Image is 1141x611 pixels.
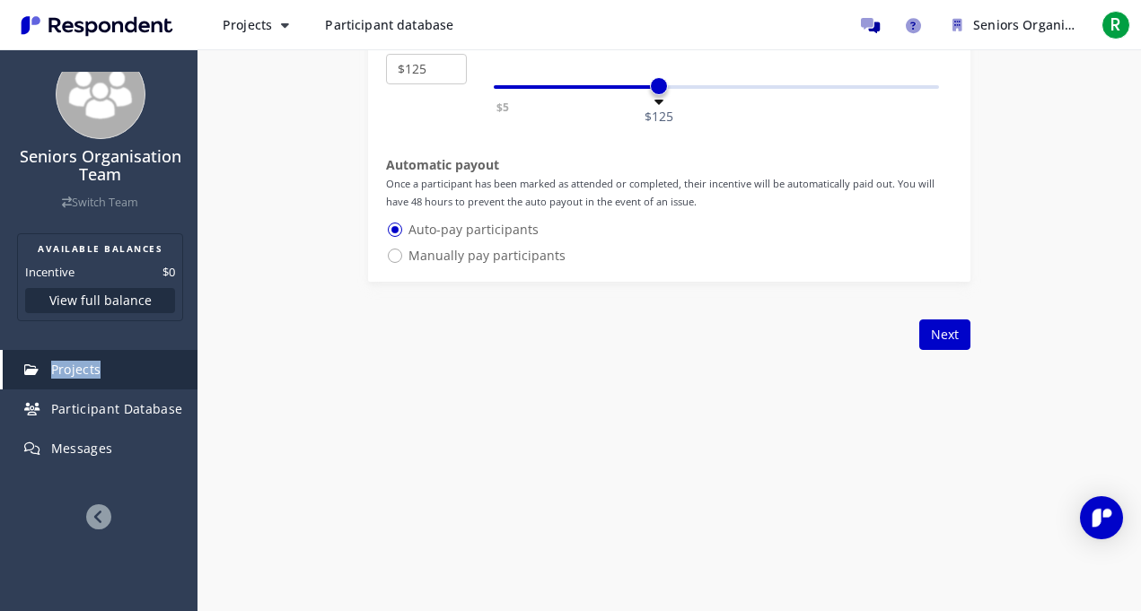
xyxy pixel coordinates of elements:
[386,219,539,240] span: Auto-pay participants
[938,9,1091,41] button: Seniors Organisation Team
[208,9,303,41] button: Projects
[51,361,101,378] span: Projects
[895,7,931,43] a: Help and support
[51,400,183,417] span: Participant Database
[1102,11,1130,39] span: R
[1080,496,1123,539] div: Open Intercom Messenger
[12,148,189,184] h4: Seniors Organisation Team
[919,319,970,350] button: Next
[494,99,512,116] span: $5
[17,233,183,321] section: Balance summary
[56,49,145,139] img: team_avatar_256.png
[162,263,175,281] dd: $0
[386,177,935,208] small: Once a participant has been marked as attended or completed, their incentive will be automaticall...
[62,195,138,210] a: Switch Team
[223,16,272,33] span: Projects
[14,11,180,40] img: Respondent
[311,9,468,41] a: Participant database
[25,241,175,256] h2: AVAILABLE BALANCES
[642,107,676,127] span: $125
[973,16,1140,33] span: Seniors Organisation Team
[386,156,499,173] strong: Automatic payout
[852,7,888,43] a: Message participants
[386,245,566,266] span: Manually pay participants
[1098,9,1134,41] button: R
[51,440,113,457] span: Messages
[325,16,453,33] span: Participant database
[25,263,75,281] dt: Incentive
[25,288,175,313] button: View full balance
